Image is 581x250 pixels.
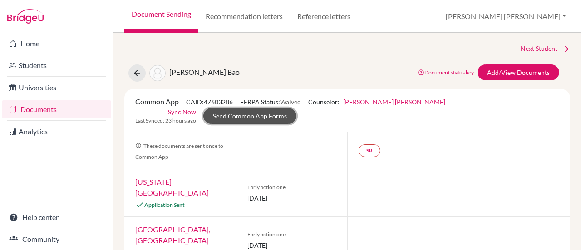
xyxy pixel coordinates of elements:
[343,98,445,106] a: [PERSON_NAME] [PERSON_NAME]
[135,142,223,160] span: These documents are sent once to Common App
[2,208,111,226] a: Help center
[240,98,301,106] span: FERPA Status:
[7,9,44,24] img: Bridge-U
[2,78,111,97] a: Universities
[308,98,445,106] span: Counselor:
[247,230,337,239] span: Early action one
[169,68,240,76] span: [PERSON_NAME] Bao
[2,34,111,53] a: Home
[186,98,233,106] span: CAID: 47603286
[203,108,296,124] a: Send Common App Forms
[2,56,111,74] a: Students
[135,117,196,125] span: Last Synced: 23 hours ago
[418,69,474,76] a: Document status key
[247,193,337,203] span: [DATE]
[2,123,111,141] a: Analytics
[2,230,111,248] a: Community
[135,225,210,245] a: [GEOGRAPHIC_DATA], [GEOGRAPHIC_DATA]
[2,100,111,118] a: Documents
[135,97,179,106] span: Common App
[247,183,337,191] span: Early action one
[144,201,185,208] span: Application Sent
[247,240,337,250] span: [DATE]
[478,64,559,80] a: Add/View Documents
[280,98,301,106] span: Waived
[359,144,380,157] a: SR
[168,107,196,117] a: Sync Now
[521,44,570,54] a: Next Student
[135,177,209,197] a: [US_STATE][GEOGRAPHIC_DATA]
[442,8,570,25] button: [PERSON_NAME] [PERSON_NAME]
